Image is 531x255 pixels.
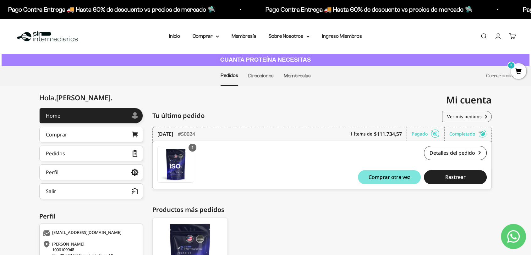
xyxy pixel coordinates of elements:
[152,205,492,214] div: Productos más pedidos
[424,146,487,160] a: Detalles del pedido
[220,56,311,63] strong: CUANTA PROTEÍNA NECESITAS
[221,73,238,78] a: Pedidos
[424,170,487,184] button: Rastrear
[507,62,515,69] mark: 0
[169,33,180,39] a: Inicio
[189,144,196,152] div: 1
[39,146,143,161] a: Pedidos
[46,189,56,194] div: Salir
[284,73,311,78] a: Membresías
[374,130,402,138] b: $111.734,57
[449,127,487,141] div: Completado
[486,73,516,78] a: Cerrar sesión
[358,170,421,184] button: Comprar otra vez
[39,94,112,102] div: Hola,
[2,54,529,66] a: CUANTA PROTEÍNA NECESITAS
[152,111,205,120] span: Tu último pedido
[39,164,143,180] a: Perfil
[39,127,143,142] a: Comprar
[350,127,407,141] div: 1 Ítems de
[46,170,58,175] div: Perfil
[248,73,274,78] a: Direcciones
[511,68,526,75] a: 0
[369,175,410,180] span: Comprar otra vez
[43,230,138,236] div: [EMAIL_ADDRESS][DOMAIN_NAME]
[442,111,492,122] a: Ver mis pedidos
[46,113,60,118] div: Home
[39,108,143,124] a: Home
[157,130,173,138] time: [DATE]
[412,127,445,141] div: Pagado
[46,151,65,156] div: Pedidos
[445,175,466,180] span: Rastrear
[157,146,194,183] a: Proteína Aislada ISO - Vainilla - Vanilla / 2 libras (910g)
[46,132,67,137] div: Comprar
[39,212,143,221] div: Perfil
[269,32,309,40] summary: Sobre Nosotros
[446,93,492,106] span: Mi cuenta
[265,4,473,14] p: Pago Contra Entrega 🚚 Hasta 60% de descuento vs precios de mercado 🛸
[39,183,143,199] button: Salir
[178,127,195,141] div: #50024
[158,146,194,182] img: Translation missing: es.Proteína Aislada ISO - Vainilla - Vanilla / 2 libras (910g)
[8,4,215,14] p: Pago Contra Entrega 🚚 Hasta 60% de descuento vs precios de mercado 🛸
[232,33,256,39] a: Membresía
[193,32,219,40] summary: Comprar
[56,93,112,102] span: [PERSON_NAME]
[111,93,112,102] span: .
[322,33,362,39] a: Ingreso Miembros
